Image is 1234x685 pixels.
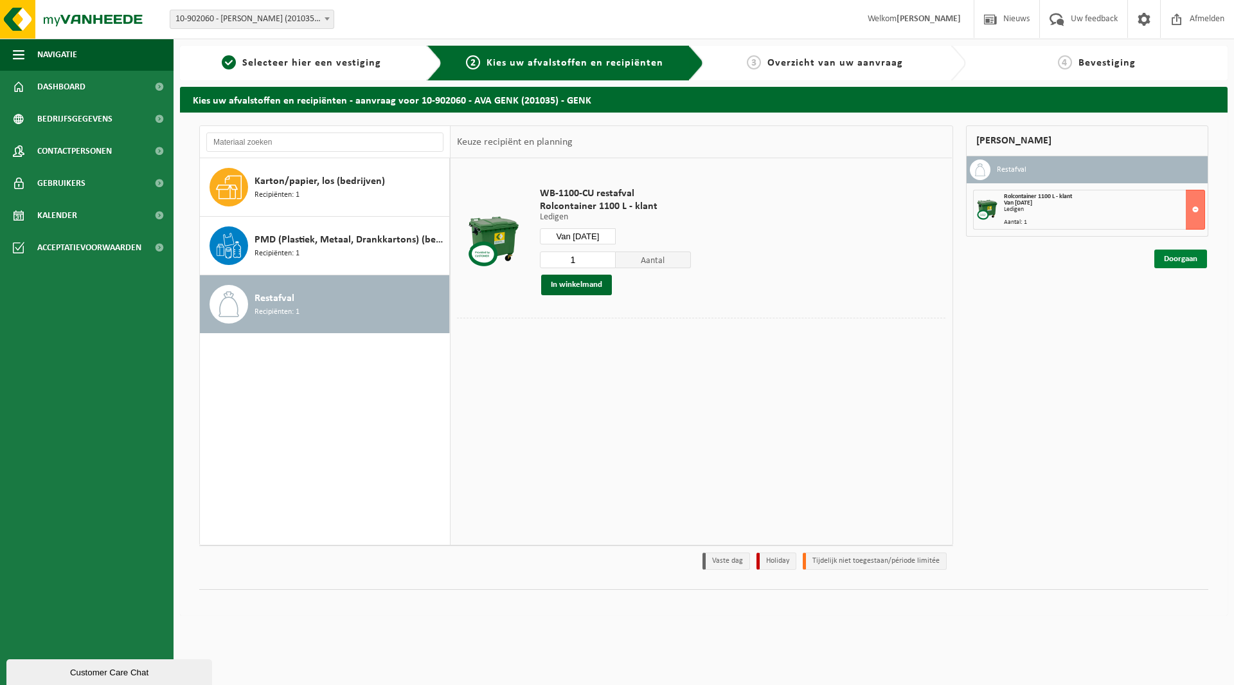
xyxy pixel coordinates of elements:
[1004,193,1072,200] span: Rolcontainer 1100 L - klant
[206,132,443,152] input: Materiaal zoeken
[540,200,691,213] span: Rolcontainer 1100 L - klant
[803,553,947,570] li: Tijdelijk niet toegestaan/période limitée
[255,248,300,260] span: Recipiënten: 1
[170,10,334,28] span: 10-902060 - AVA GENK (201035) - GENK
[255,306,300,318] span: Recipiënten: 1
[180,87,1228,112] h2: Kies uw afvalstoffen en recipiënten - aanvraag voor 10-902060 - AVA GENK (201035) - GENK
[1004,206,1205,213] div: Ledigen
[200,217,450,275] button: PMD (Plastiek, Metaal, Drankkartons) (bedrijven) Recipiënten: 1
[487,58,663,68] span: Kies uw afvalstoffen en recipiënten
[200,275,450,333] button: Restafval Recipiënten: 1
[541,275,612,295] button: In winkelmand
[466,55,480,69] span: 2
[451,126,579,158] div: Keuze recipiënt en planning
[6,657,215,685] iframe: chat widget
[702,553,750,570] li: Vaste dag
[1078,58,1136,68] span: Bevestiging
[540,213,691,222] p: Ledigen
[616,251,692,268] span: Aantal
[37,199,77,232] span: Kalender
[540,187,691,200] span: WB-1100-CU restafval
[37,135,112,167] span: Contactpersonen
[186,55,416,71] a: 1Selecteer hier een vestiging
[897,14,961,24] strong: [PERSON_NAME]
[1004,219,1205,226] div: Aantal: 1
[170,10,334,29] span: 10-902060 - AVA GENK (201035) - GENK
[200,158,450,217] button: Karton/papier, los (bedrijven) Recipiënten: 1
[1058,55,1072,69] span: 4
[1154,250,1207,268] a: Doorgaan
[255,291,294,306] span: Restafval
[756,553,796,570] li: Holiday
[37,103,112,135] span: Bedrijfsgegevens
[242,58,381,68] span: Selecteer hier een vestiging
[37,71,85,103] span: Dashboard
[540,228,616,244] input: Selecteer datum
[37,167,85,199] span: Gebruikers
[767,58,903,68] span: Overzicht van uw aanvraag
[255,232,446,248] span: PMD (Plastiek, Metaal, Drankkartons) (bedrijven)
[255,189,300,201] span: Recipiënten: 1
[222,55,236,69] span: 1
[1004,199,1032,206] strong: Van [DATE]
[255,174,385,189] span: Karton/papier, los (bedrijven)
[37,232,141,264] span: Acceptatievoorwaarden
[997,160,1026,180] h3: Restafval
[37,39,77,71] span: Navigatie
[966,125,1209,156] div: [PERSON_NAME]
[747,55,761,69] span: 3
